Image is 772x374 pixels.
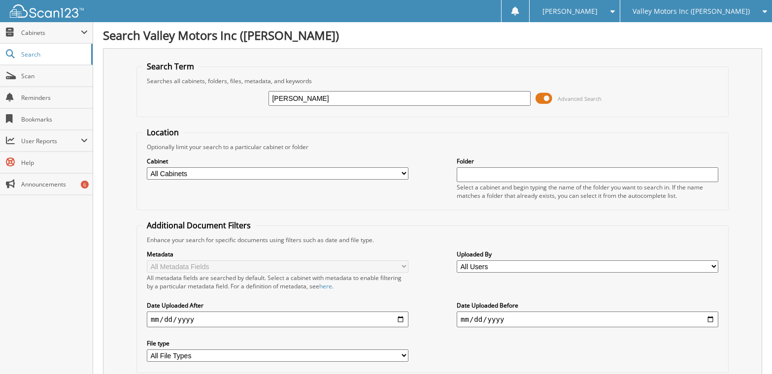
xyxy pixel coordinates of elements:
span: Help [21,158,88,167]
div: Searches all cabinets, folders, files, metadata, and keywords [142,77,723,85]
span: Valley Motors Inc ([PERSON_NAME]) [633,8,750,14]
input: end [457,312,718,327]
span: Search [21,50,86,59]
span: Advanced Search [558,95,602,102]
label: Date Uploaded Before [457,301,718,310]
span: Cabinets [21,29,81,37]
label: Cabinet [147,157,408,165]
span: Announcements [21,180,88,188]
iframe: Chat Widget [723,327,772,374]
span: User Reports [21,137,81,145]
div: Optionally limit your search to a particular cabinet or folder [142,143,723,151]
label: Uploaded By [457,250,718,258]
div: 6 [81,181,89,188]
h1: Search Valley Motors Inc ([PERSON_NAME]) [103,27,762,43]
div: Enhance your search for specific documents using filters such as date and file type. [142,236,723,244]
img: scan123-logo-white.svg [10,4,84,18]
div: All metadata fields are searched by default. Select a cabinet with metadata to enable filtering b... [147,274,408,290]
span: Scan [21,72,88,80]
label: Metadata [147,250,408,258]
legend: Location [142,127,184,138]
span: Bookmarks [21,115,88,124]
div: Select a cabinet and begin typing the name of the folder you want to search in. If the name match... [457,183,718,200]
span: [PERSON_NAME] [542,8,598,14]
label: Folder [457,157,718,165]
span: Reminders [21,93,88,102]
label: Date Uploaded After [147,301,408,310]
legend: Additional Document Filters [142,220,256,231]
a: here [319,282,332,290]
input: start [147,312,408,327]
label: File type [147,339,408,347]
legend: Search Term [142,61,199,72]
